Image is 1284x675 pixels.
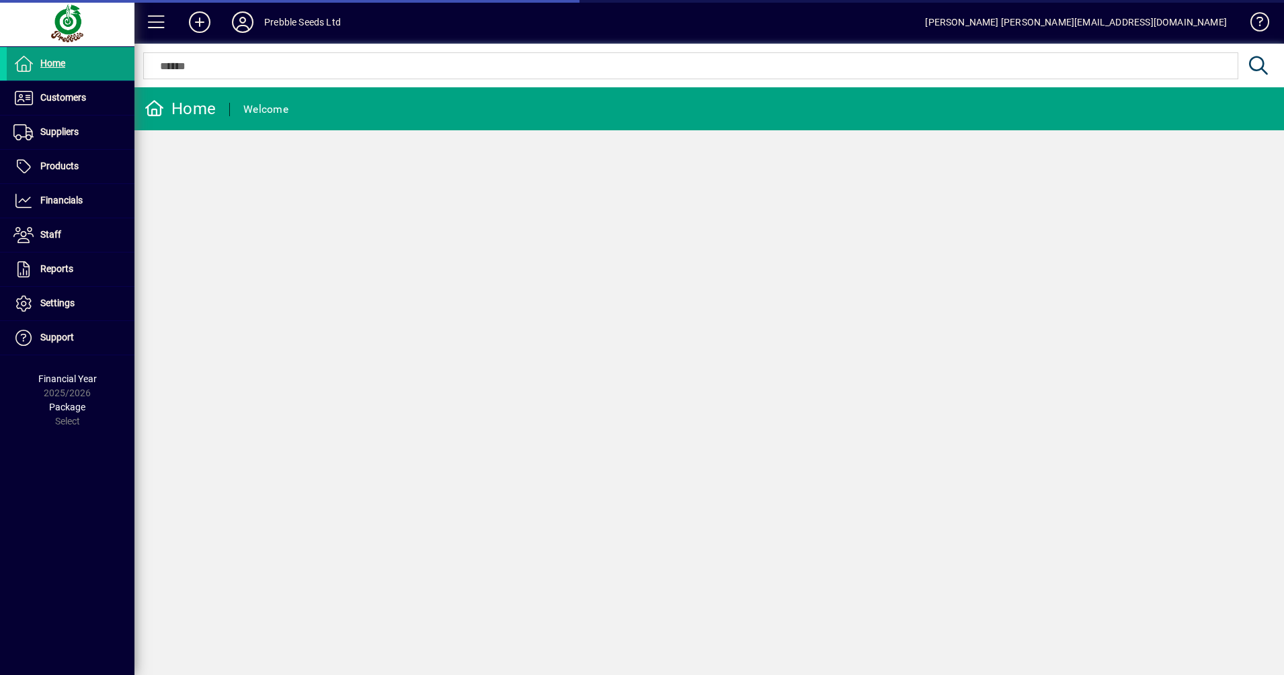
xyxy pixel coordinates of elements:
span: Package [49,402,85,412]
a: Reports [7,253,134,286]
div: Welcome [243,99,288,120]
span: Customers [40,92,86,103]
a: Suppliers [7,116,134,149]
button: Add [178,10,221,34]
span: Financials [40,195,83,206]
a: Support [7,321,134,355]
a: Financials [7,184,134,218]
span: Suppliers [40,126,79,137]
span: Products [40,161,79,171]
span: Staff [40,229,61,240]
a: Knowledge Base [1240,3,1267,46]
button: Profile [221,10,264,34]
span: Support [40,332,74,343]
span: Home [40,58,65,69]
div: Home [145,98,216,120]
div: [PERSON_NAME] [PERSON_NAME][EMAIL_ADDRESS][DOMAIN_NAME] [925,11,1227,33]
span: Settings [40,298,75,308]
div: Prebble Seeds Ltd [264,11,341,33]
a: Products [7,150,134,183]
span: Reports [40,263,73,274]
span: Financial Year [38,373,97,384]
a: Staff [7,218,134,252]
a: Customers [7,81,134,115]
a: Settings [7,287,134,320]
